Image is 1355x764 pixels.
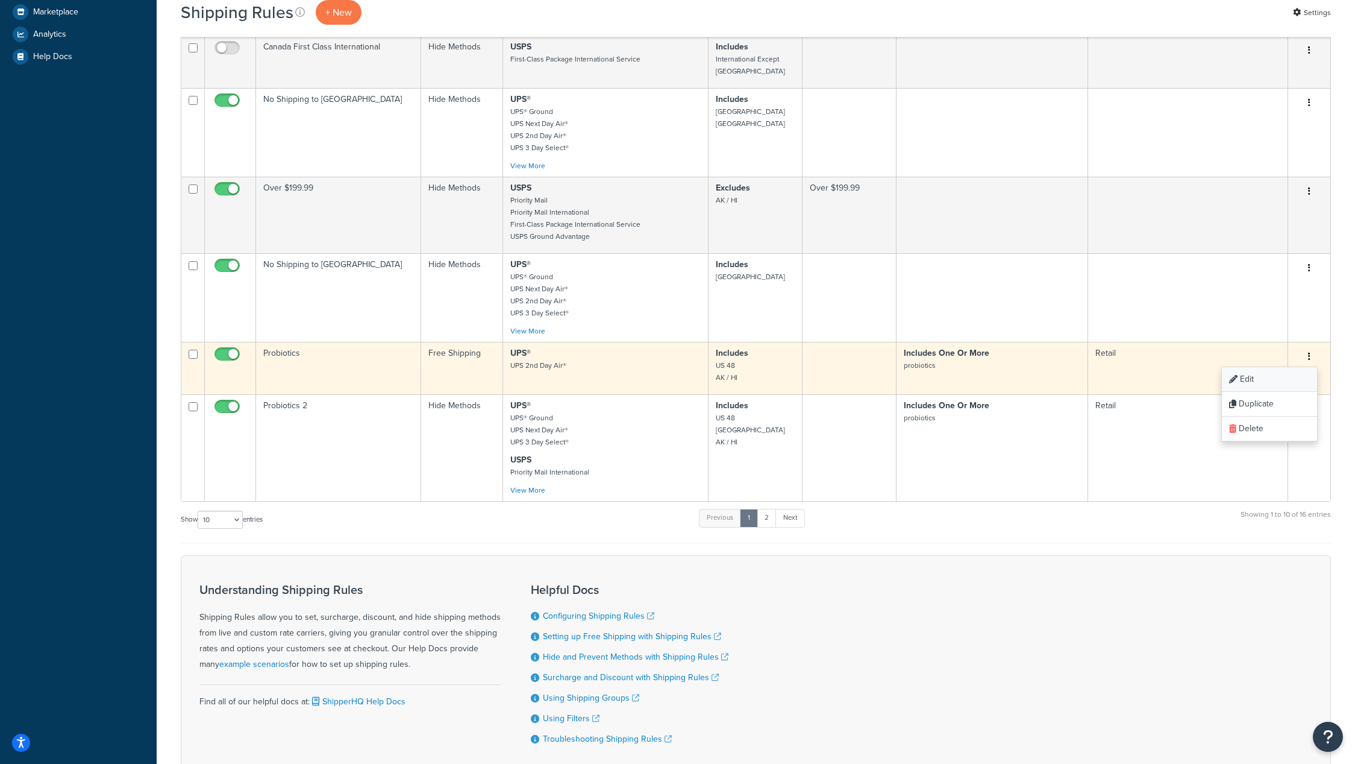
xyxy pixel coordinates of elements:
[904,399,989,412] strong: Includes One Or More
[33,52,72,62] span: Help Docs
[716,271,785,282] small: [GEOGRAPHIC_DATA]
[904,412,936,423] small: probiotics
[803,177,897,253] td: Over $199.99
[219,658,289,671] a: example scenarios
[421,253,503,342] td: Hide Methods
[199,684,501,710] div: Find all of our helpful docs at:
[757,509,777,527] a: 2
[421,177,503,253] td: Hide Methods
[1293,4,1331,21] a: Settings
[510,54,640,65] small: First-Class Package International Service
[716,195,737,206] small: AK / HI
[1222,392,1317,417] a: Duplicate
[510,40,531,53] strong: USPS
[421,36,503,88] td: Hide Methods
[33,30,66,40] span: Analytics
[510,453,531,466] strong: USPS
[256,36,421,88] td: Canada First Class International
[199,583,501,596] h3: Understanding Shipping Rules
[9,24,148,45] a: Analytics
[716,347,748,359] strong: Includes
[716,258,748,271] strong: Includes
[310,695,405,708] a: ShipperHQ Help Docs
[510,93,531,106] strong: UPS®
[1088,394,1288,501] td: Retail
[543,692,639,704] a: Using Shipping Groups
[256,342,421,394] td: Probiotics
[510,399,531,412] strong: UPS®
[256,394,421,501] td: Probiotics 2
[904,347,989,359] strong: Includes One Or More
[1222,367,1317,392] a: Edit
[421,394,503,501] td: Hide Methods
[716,54,785,77] small: International Except [GEOGRAPHIC_DATA]
[510,106,569,153] small: UPS® Ground UPS Next Day Air® UPS 2nd Day Air® UPS 3 Day Select®
[256,253,421,342] td: No Shipping to [GEOGRAPHIC_DATA]
[181,1,293,24] h1: Shipping Rules
[1241,508,1331,534] div: Showing 1 to 10 of 16 entries
[716,182,750,194] strong: Excludes
[256,88,421,177] td: No Shipping to [GEOGRAPHIC_DATA]
[740,509,758,527] a: 1
[543,733,672,745] a: Troubleshooting Shipping Rules
[510,485,545,496] a: View More
[716,106,785,129] small: [GEOGRAPHIC_DATA] [GEOGRAPHIC_DATA]
[510,182,531,194] strong: USPS
[510,258,531,271] strong: UPS®
[699,509,741,527] a: Previous
[716,412,785,447] small: US 48 [GEOGRAPHIC_DATA] AK / HI
[510,326,545,336] a: View More
[198,511,243,529] select: Showentries
[256,177,421,253] td: Over $199.99
[421,342,503,394] td: Free Shipping
[904,360,936,371] small: probiotics
[510,347,531,359] strong: UPS®
[543,651,728,663] a: Hide and Prevent Methods with Shipping Rules
[775,509,805,527] a: Next
[1313,722,1343,752] button: Open Resource Center
[543,610,654,622] a: Configuring Shipping Rules
[510,360,566,371] small: UPS 2nd Day Air®
[543,671,719,684] a: Surcharge and Discount with Shipping Rules
[716,93,748,106] strong: Includes
[716,40,748,53] strong: Includes
[510,412,569,447] small: UPS® Ground UPS Next Day Air® UPS 3 Day Select®
[531,583,728,596] h3: Helpful Docs
[543,712,599,725] a: Using Filters
[1088,342,1288,394] td: Retail
[510,271,569,318] small: UPS® Ground UPS Next Day Air® UPS 2nd Day Air® UPS 3 Day Select®
[510,467,589,478] small: Priority Mail International
[421,88,503,177] td: Hide Methods
[9,1,148,23] a: Marketplace
[181,511,263,529] label: Show entries
[716,360,737,383] small: US 48 AK / HI
[9,46,148,68] a: Help Docs
[510,195,640,242] small: Priority Mail Priority Mail International First-Class Package International Service USPS Ground A...
[543,630,721,643] a: Setting up Free Shipping with Shipping Rules
[33,7,78,17] span: Marketplace
[199,583,501,672] div: Shipping Rules allow you to set, surcharge, discount, and hide shipping methods from live and cus...
[716,399,748,412] strong: Includes
[1222,417,1317,441] a: Delete
[510,160,545,171] a: View More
